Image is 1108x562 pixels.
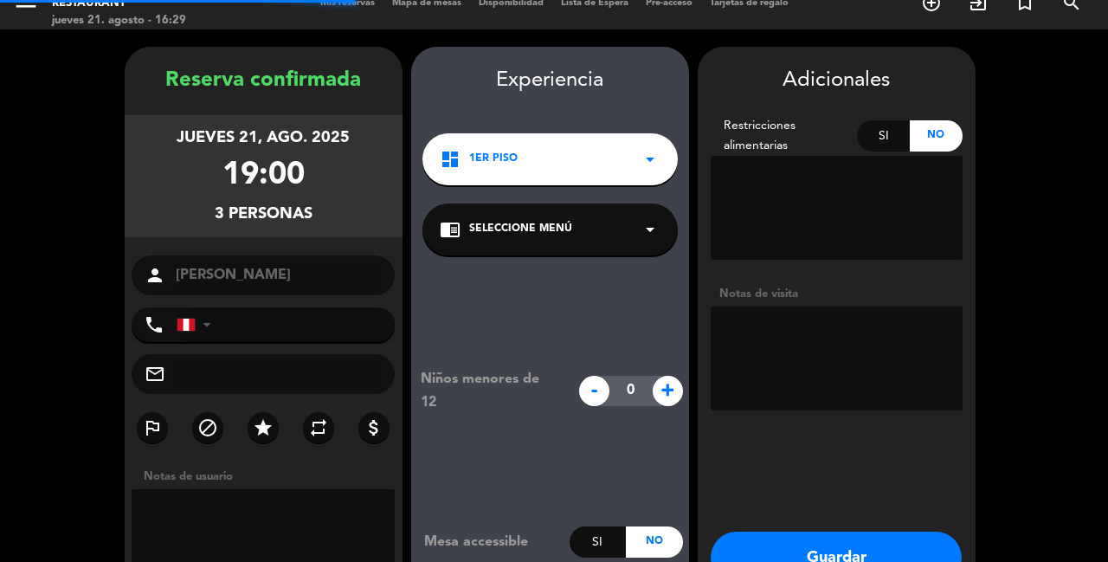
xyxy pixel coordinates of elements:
[411,64,689,98] div: Experiencia
[640,149,660,170] i: arrow_drop_down
[570,526,626,558] div: Si
[197,417,218,438] i: block
[145,364,165,384] i: mail_outline
[144,314,164,335] i: phone
[469,221,572,238] span: Seleccione Menú
[440,149,461,170] i: dashboard
[711,285,963,303] div: Notas de visita
[142,417,163,438] i: outlined_flag
[857,120,910,152] div: Si
[215,202,312,227] div: 3 personas
[177,308,217,341] div: Peru (Perú): +51
[411,531,570,553] div: Mesa accessible
[440,219,461,240] i: chrome_reader_mode
[579,376,609,406] span: -
[308,417,329,438] i: repeat
[125,64,403,98] div: Reserva confirmada
[640,219,660,240] i: arrow_drop_down
[253,417,274,438] i: star
[711,116,858,156] div: Restricciones alimentarias
[222,151,305,202] div: 19:00
[145,265,165,286] i: person
[52,12,264,29] div: jueves 21. agosto - 16:29
[364,417,384,438] i: attach_money
[626,526,682,558] div: No
[653,376,683,406] span: +
[711,64,963,98] div: Adicionales
[469,151,518,168] span: 1er Piso
[408,368,570,413] div: Niños menores de 12
[910,120,963,152] div: No
[177,126,350,151] div: jueves 21, ago. 2025
[135,468,403,486] div: Notas de usuario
